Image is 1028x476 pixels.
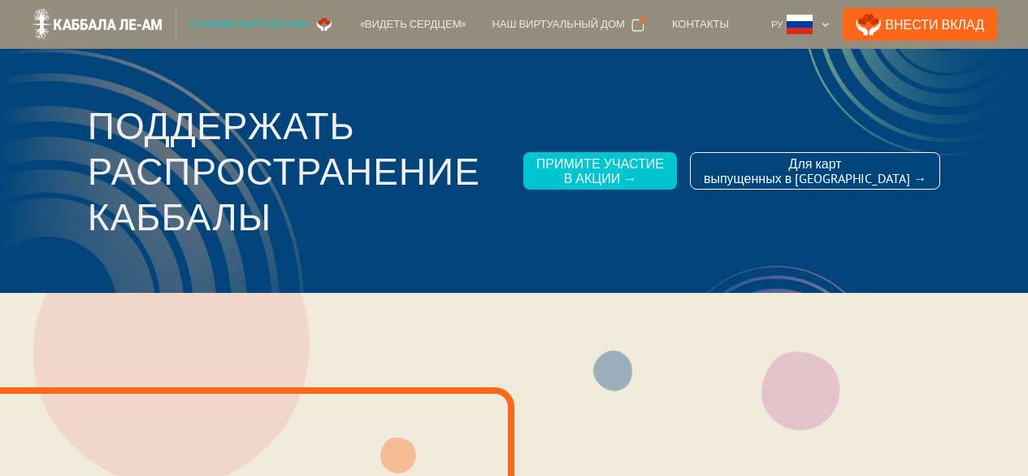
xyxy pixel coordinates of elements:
[347,8,479,41] a: «Видеть сердцем»
[189,16,308,33] div: Станем партнерами
[536,156,664,186] div: Примите участие в акции →
[690,152,940,190] a: Для картвыпущенных в [GEOGRAPHIC_DATA] →
[176,8,347,41] a: Станем партнерами
[765,8,836,41] div: Ру
[360,16,466,33] div: «Видеть сердцем»
[492,16,624,33] div: Наш виртуальный дом
[771,16,783,33] div: Ру
[704,156,926,186] div: Для карт выпущенных в [GEOGRAPHIC_DATA] →
[672,16,729,33] div: Контакты
[479,8,658,41] a: Наш виртуальный дом
[88,103,510,239] h3: Поддержать распространение каббалы
[523,152,677,190] a: Примите участиев акции →
[659,8,742,41] a: Контакты
[843,8,997,41] a: Внести Вклад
